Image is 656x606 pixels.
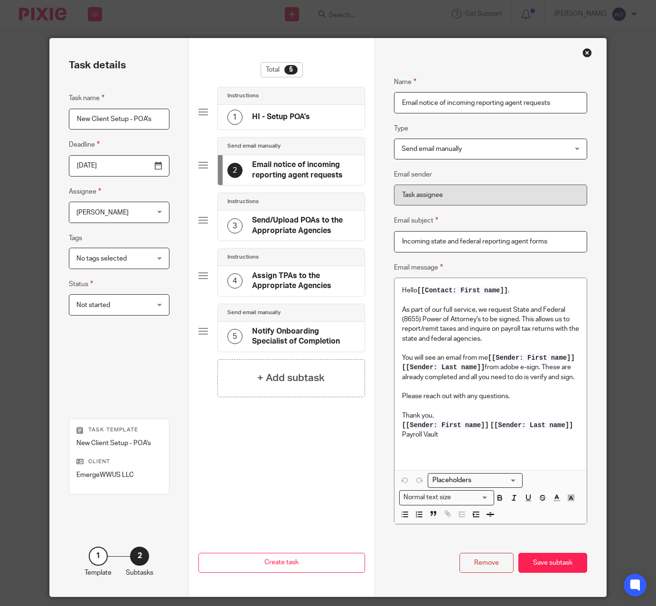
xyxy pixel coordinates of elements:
div: Search for option [399,490,494,505]
h4: Instructions [227,253,259,261]
div: 2 [130,547,149,566]
span: [[Sender: First name]] [488,354,575,362]
h4: Instructions [227,198,259,205]
p: Please reach out with any questions. [402,392,580,401]
label: Email sender [394,170,432,179]
span: Not started [76,302,110,308]
div: Remove [459,553,514,573]
h4: Instructions [227,92,259,100]
span: [[Sender: Last name]] [402,364,485,371]
p: As part of our full service, we request State and Federal (8655) Power of Attorney's to be signed... [402,305,580,344]
div: 5 [227,329,243,344]
h4: Assign TPAs to the Appropriate Agencies [252,271,355,291]
p: Task template [76,426,162,434]
label: Type [394,124,408,133]
label: Deadline [69,139,100,150]
label: Name [394,76,416,87]
div: 2 [227,163,243,178]
label: Status [69,279,93,289]
input: Search for option [454,493,488,503]
h4: Send email manually [227,142,281,150]
p: Hello , [402,286,580,295]
label: Task name [69,93,104,103]
p: Subtasks [126,568,153,578]
span: Normal text size [402,493,453,503]
button: Create task [198,553,365,573]
h4: Email notice of incoming reporting agent requests [252,160,355,180]
input: Task name [69,109,169,130]
h4: Notify Onboarding Specialist of Completion [252,326,355,347]
label: Assignee [69,186,101,197]
div: Search for option [428,473,523,488]
span: [[Sender: First name]] [402,421,489,429]
h4: HI - Setup POA's [252,112,310,122]
input: Search for option [429,475,517,485]
label: Tags [69,233,82,243]
div: Close this dialog window [582,48,592,57]
input: Subject [394,231,588,252]
span: No tags selected [76,255,127,262]
p: New Client Setup - POA's [76,438,162,448]
input: Use the arrow keys to pick a date [69,155,169,177]
div: 1 [227,110,243,125]
span: [PERSON_NAME] [76,209,129,216]
label: Email message [394,262,443,273]
div: Placeholders [428,473,523,488]
div: 5 [284,65,298,75]
span: [[Sender: Last name]] [490,421,573,429]
p: EmergeWWUS LLC [76,470,162,480]
div: Total [261,62,303,77]
p: Template [84,568,112,578]
div: Save subtask [518,553,587,573]
h4: Send email manually [227,309,281,317]
p: Client [76,458,162,466]
div: 3 [227,218,243,233]
div: Text styles [399,490,494,505]
p: Thank you, [402,411,580,420]
h4: + Add subtask [257,371,325,385]
label: Email subject [394,215,438,226]
div: 4 [227,273,243,289]
h2: Task details [69,57,126,74]
span: [[Contact: First name]] [417,287,508,294]
p: Payroll Vault [402,430,580,439]
p: You will see an email from me from adobe e-sign. These are already completed and all you need to ... [402,353,580,382]
span: Send email manually [402,146,462,152]
div: 1 [89,547,108,566]
h4: Send/Upload POAs to the Appropriate Agencies [252,215,355,236]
